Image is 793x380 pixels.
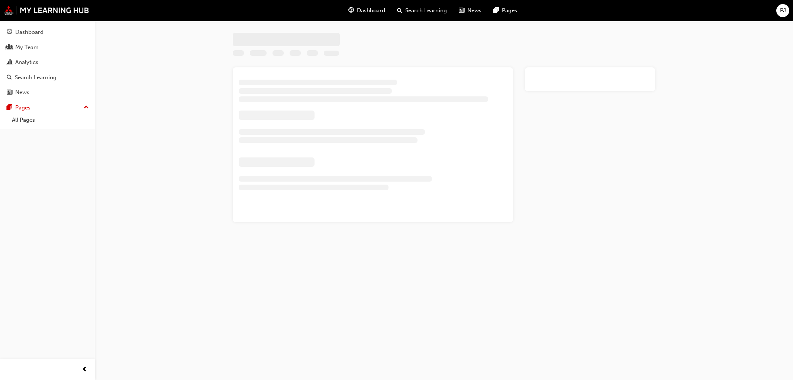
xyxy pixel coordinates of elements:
span: search-icon [397,6,402,15]
span: Pages [502,6,517,15]
a: All Pages [9,114,92,126]
span: search-icon [7,74,12,81]
span: Search Learning [405,6,447,15]
span: prev-icon [82,365,87,374]
div: My Team [15,43,39,52]
a: Dashboard [3,25,92,39]
span: chart-icon [7,59,12,66]
a: news-iconNews [453,3,487,18]
span: up-icon [84,103,89,112]
span: pages-icon [7,105,12,111]
span: Dashboard [357,6,385,15]
span: guage-icon [7,29,12,36]
button: Pages [3,101,92,115]
span: guage-icon [348,6,354,15]
div: Search Learning [15,73,57,82]
img: mmal [4,6,89,15]
a: News [3,86,92,99]
span: news-icon [459,6,464,15]
button: PJ [776,4,789,17]
a: Search Learning [3,71,92,84]
div: News [15,88,29,97]
span: PJ [780,6,786,15]
a: guage-iconDashboard [342,3,391,18]
div: Pages [15,103,30,112]
span: news-icon [7,89,12,96]
a: search-iconSearch Learning [391,3,453,18]
div: Analytics [15,58,38,67]
a: Analytics [3,55,92,69]
span: News [467,6,481,15]
span: Learning resource code [324,51,339,57]
span: people-icon [7,44,12,51]
a: pages-iconPages [487,3,523,18]
span: pages-icon [493,6,499,15]
div: Dashboard [15,28,43,36]
button: DashboardMy TeamAnalyticsSearch LearningNews [3,24,92,101]
a: My Team [3,41,92,54]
